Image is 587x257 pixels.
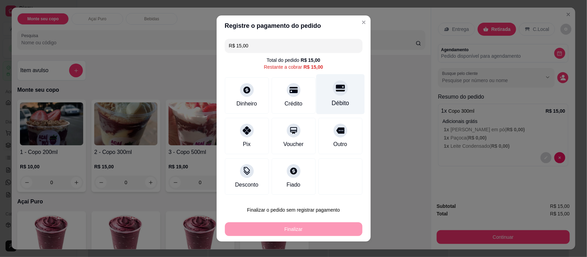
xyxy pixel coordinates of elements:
div: Pix [243,140,250,148]
header: Registre o pagamento do pedido [217,15,371,36]
div: Débito [331,99,349,108]
button: Close [358,17,369,28]
div: R$ 15,00 [301,57,320,64]
div: Fiado [286,181,300,189]
div: Desconto [235,181,259,189]
button: Finalizar o pedido sem registrar pagamento [225,203,362,217]
input: Ex.: hambúrguer de cordeiro [229,39,358,53]
div: Dinheiro [237,100,257,108]
div: Outro [333,140,347,148]
div: Voucher [283,140,304,148]
div: Restante a cobrar [264,64,323,70]
div: Crédito [285,100,303,108]
div: R$ 15,00 [304,64,323,70]
div: Total do pedido [267,57,320,64]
